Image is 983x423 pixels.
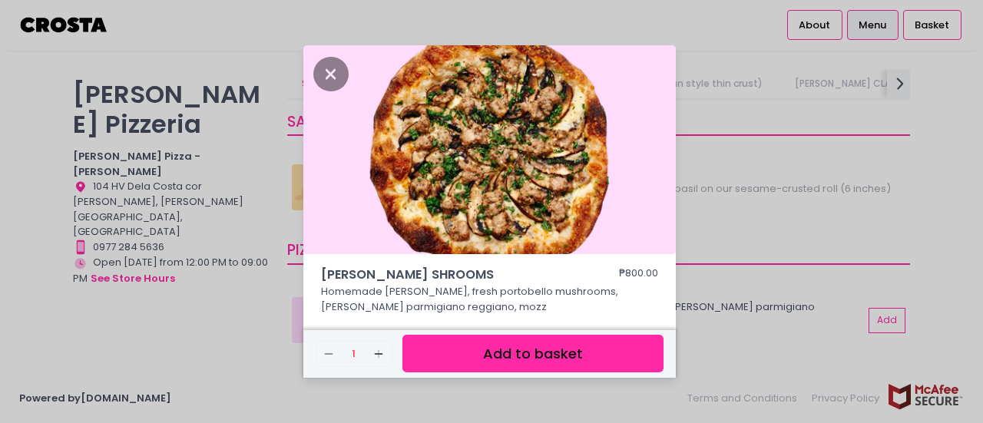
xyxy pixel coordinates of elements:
img: SALCICCIA SHROOMS [303,45,676,254]
span: [PERSON_NAME] SHROOMS [321,266,574,284]
p: Homemade [PERSON_NAME], fresh portobello mushrooms, [PERSON_NAME] parmigiano reggiano, mozz [321,284,659,314]
div: ₱800.00 [619,266,658,284]
button: Close [313,65,349,81]
button: Add to basket [402,335,664,372]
